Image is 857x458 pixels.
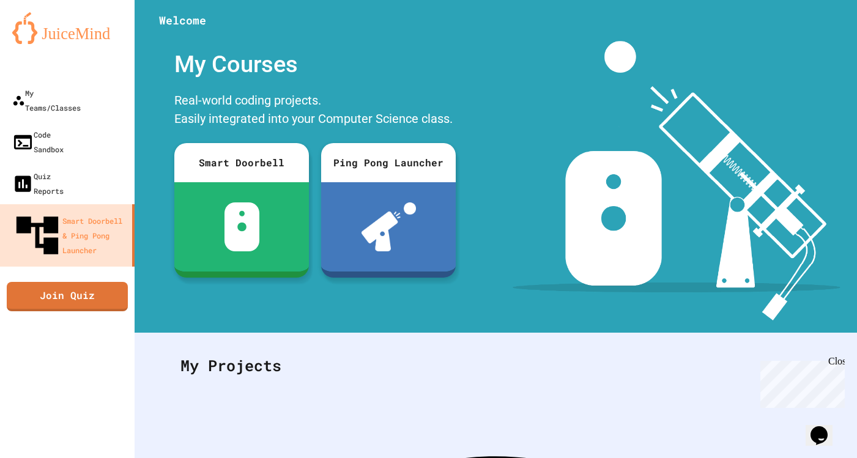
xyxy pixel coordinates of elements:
[168,342,823,390] div: My Projects
[168,41,462,88] div: My Courses
[224,202,259,251] img: sdb-white.svg
[168,88,462,134] div: Real-world coding projects. Easily integrated into your Computer Science class.
[7,282,128,311] a: Join Quiz
[513,41,840,320] img: banner-image-my-projects.png
[12,86,81,115] div: My Teams/Classes
[362,202,416,251] img: ppl-with-ball.png
[755,356,845,408] iframe: chat widget
[12,12,122,44] img: logo-orange.svg
[321,143,456,182] div: Ping Pong Launcher
[12,210,127,260] div: Smart Doorbell & Ping Pong Launcher
[12,169,64,198] div: Quiz Reports
[12,127,64,157] div: Code Sandbox
[5,5,84,78] div: Chat with us now!Close
[806,409,845,446] iframe: chat widget
[174,143,309,182] div: Smart Doorbell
